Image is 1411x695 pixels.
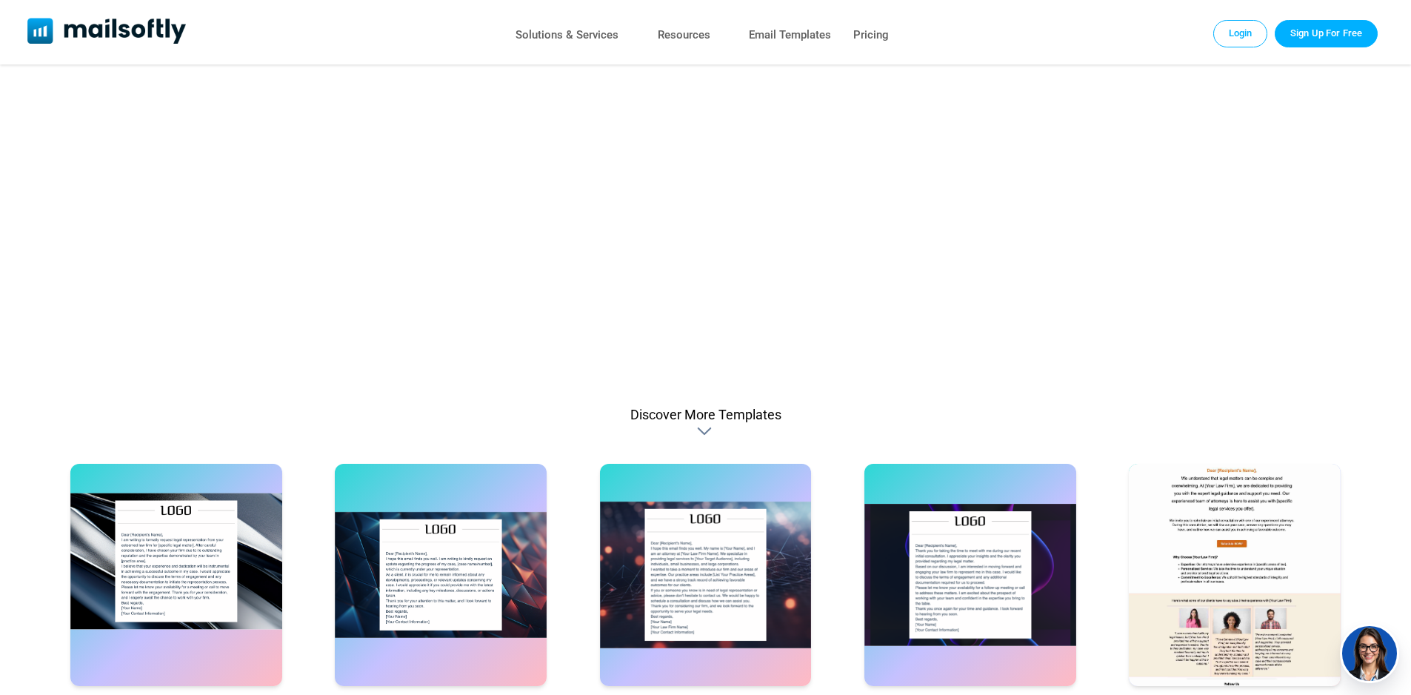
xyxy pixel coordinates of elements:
a: Login [1213,20,1268,47]
div: Discover More Templates [630,407,781,422]
a: Trial [1275,20,1378,47]
a: Solutions & Services [516,24,618,46]
a: Mailsoftly [27,18,187,47]
a: Pricing [853,24,889,46]
a: Email Templates [749,24,831,46]
a: Resources [658,24,710,46]
div: Discover More Templates [697,424,715,439]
